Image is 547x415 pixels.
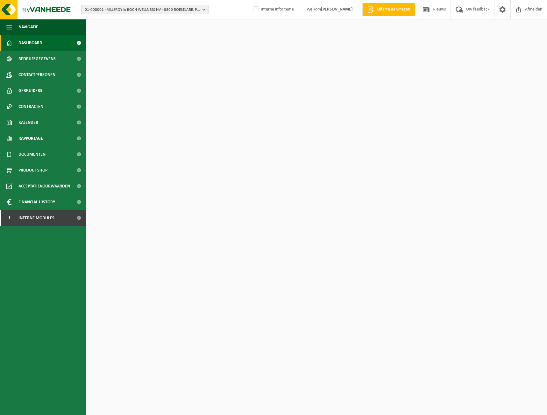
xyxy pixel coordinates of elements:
[375,6,412,13] span: Offerte aanvragen
[18,67,55,83] span: Contactpersonen
[321,7,353,12] strong: [PERSON_NAME]
[18,83,42,99] span: Gebruikers
[18,194,55,210] span: Financial History
[18,130,43,146] span: Rapportage
[6,210,12,226] span: I
[18,115,38,130] span: Kalender
[18,162,47,178] span: Product Shop
[362,3,415,16] a: Offerte aanvragen
[18,178,70,194] span: Acceptatievoorwaarden
[18,210,54,226] span: Interne modules
[18,51,56,67] span: Bedrijfsgegevens
[85,5,200,15] span: 01-000001 - VILLEROY & BOCH WELLNESS NV - 8800 ROESELARE, POPULIERSTRAAT 1
[18,19,38,35] span: Navigatie
[18,99,43,115] span: Contracten
[18,146,46,162] span: Documenten
[18,35,42,51] span: Dashboard
[252,5,294,14] label: Interne informatie
[81,5,209,14] button: 01-000001 - VILLEROY & BOCH WELLNESS NV - 8800 ROESELARE, POPULIERSTRAAT 1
